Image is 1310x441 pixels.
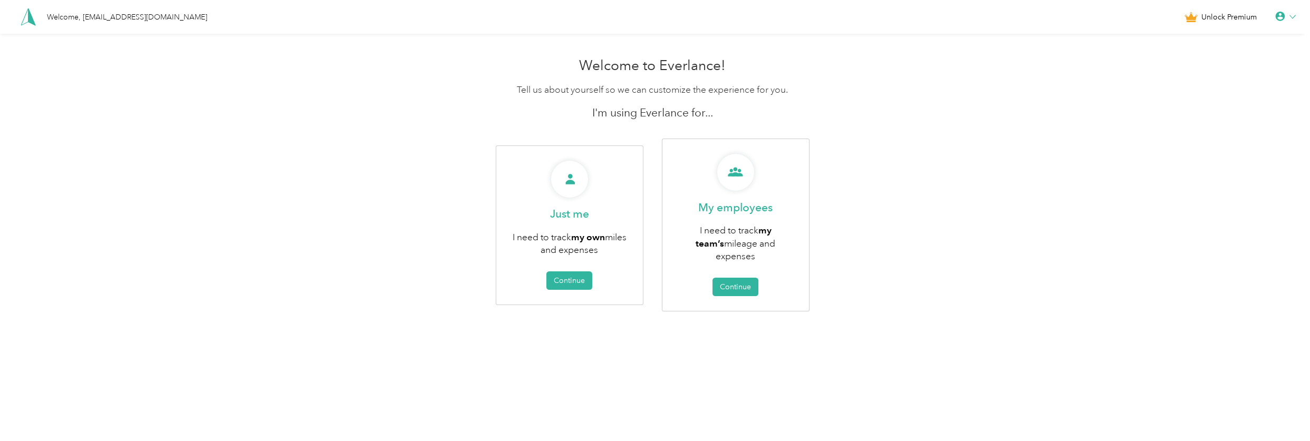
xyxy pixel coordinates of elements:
[698,200,773,215] p: My employees
[1251,382,1310,441] iframe: Everlance-gr Chat Button Frame
[696,224,775,262] span: I need to track mileage and expenses
[696,224,772,249] b: my team’s
[326,83,979,96] p: Tell us about yourself so we can customize the experience for you.
[546,271,592,290] button: Continue
[712,278,758,296] button: Continue
[1201,12,1257,23] span: Unlock Premium
[326,57,979,74] h1: Welcome to Everlance!
[571,231,605,242] b: my own
[513,231,627,256] span: I need to track miles and expenses
[326,105,979,120] p: I'm using Everlance for...
[47,12,207,23] div: Welcome, [EMAIL_ADDRESS][DOMAIN_NAME]
[550,207,589,221] p: Just me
